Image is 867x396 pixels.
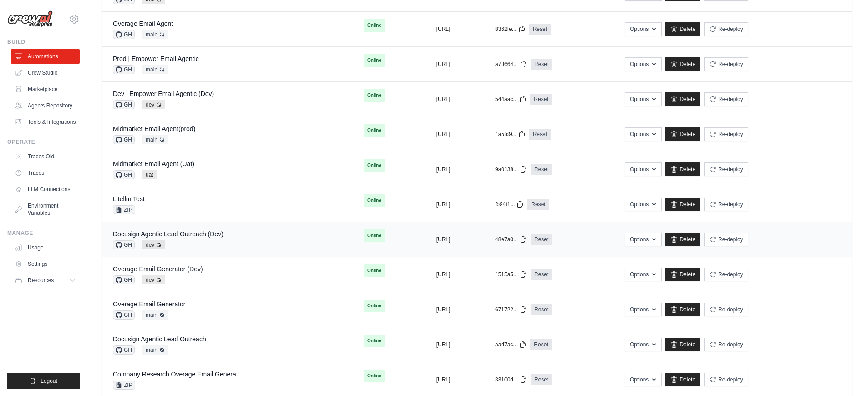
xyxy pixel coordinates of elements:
[113,265,203,273] a: Overage Email Generator (Dev)
[364,124,385,137] span: Online
[364,89,385,102] span: Online
[11,49,80,64] a: Automations
[495,61,527,68] button: a78664...
[113,335,206,343] a: Docusign Agentic Lead Outreach
[113,160,194,168] a: Midmarket Email Agent (Uat)
[531,304,552,315] a: Reset
[7,10,53,28] img: Logo
[704,268,748,281] button: Re-deploy
[113,275,135,284] span: GH
[665,233,700,246] a: Delete
[11,66,80,80] a: Crew Studio
[704,162,748,176] button: Re-deploy
[11,198,80,220] a: Environment Variables
[113,135,135,144] span: GH
[11,149,80,164] a: Traces Old
[625,198,662,211] button: Options
[142,345,168,355] span: main
[11,82,80,96] a: Marketplace
[704,303,748,316] button: Re-deploy
[665,22,700,36] a: Delete
[41,377,57,385] span: Logout
[530,339,552,350] a: Reset
[142,30,168,39] span: main
[28,277,54,284] span: Resources
[625,268,662,281] button: Options
[665,268,700,281] a: Delete
[625,303,662,316] button: Options
[665,198,700,211] a: Delete
[364,370,385,382] span: Online
[531,374,552,385] a: Reset
[113,345,135,355] span: GH
[113,20,173,27] a: Overage Email Agent
[113,90,214,97] a: Dev | Empower Email Agentic (Dev)
[625,22,662,36] button: Options
[625,57,662,71] button: Options
[11,98,80,113] a: Agents Repository
[113,310,135,320] span: GH
[704,373,748,386] button: Re-deploy
[665,303,700,316] a: Delete
[495,376,527,383] button: 33100d...
[495,166,527,173] button: 9a0138...
[625,92,662,106] button: Options
[531,59,552,70] a: Reset
[531,234,552,245] a: Reset
[364,19,385,32] span: Online
[529,129,551,140] a: Reset
[11,182,80,197] a: LLM Connections
[625,338,662,351] button: Options
[531,164,552,175] a: Reset
[527,199,549,210] a: Reset
[364,194,385,207] span: Online
[665,57,700,71] a: Delete
[495,236,527,243] button: 48e7a0...
[495,131,526,138] button: 1a5fd9...
[704,22,748,36] button: Re-deploy
[364,54,385,67] span: Online
[704,57,748,71] button: Re-deploy
[704,338,748,351] button: Re-deploy
[7,373,80,389] button: Logout
[704,233,748,246] button: Re-deploy
[11,166,80,180] a: Traces
[665,127,700,141] a: Delete
[113,195,145,203] a: Litellm Test
[113,240,135,249] span: GH
[142,275,165,284] span: dev
[531,269,552,280] a: Reset
[11,257,80,271] a: Settings
[625,373,662,386] button: Options
[530,94,552,105] a: Reset
[113,230,223,238] a: Docusign Agentic Lead Outreach (Dev)
[113,100,135,109] span: GH
[495,96,527,103] button: 544aac...
[704,198,748,211] button: Re-deploy
[142,170,157,179] span: uat
[665,92,700,106] a: Delete
[625,162,662,176] button: Options
[364,264,385,277] span: Online
[113,55,199,62] a: Prod | Empower Email Agentic
[113,125,195,132] a: Midmarket Email Agent(prod)
[113,300,186,308] a: Overage Email Generator
[11,273,80,288] button: Resources
[113,205,135,214] span: ZIP
[142,135,168,144] span: main
[495,306,527,313] button: 671722...
[142,100,165,109] span: dev
[364,159,385,172] span: Online
[704,92,748,106] button: Re-deploy
[113,170,135,179] span: GH
[113,381,135,390] span: ZIP
[142,310,168,320] span: main
[11,240,80,255] a: Usage
[113,30,135,39] span: GH
[142,65,168,74] span: main
[495,201,524,208] button: fb94f1...
[364,335,385,347] span: Online
[7,229,80,237] div: Manage
[11,115,80,129] a: Tools & Integrations
[704,127,748,141] button: Re-deploy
